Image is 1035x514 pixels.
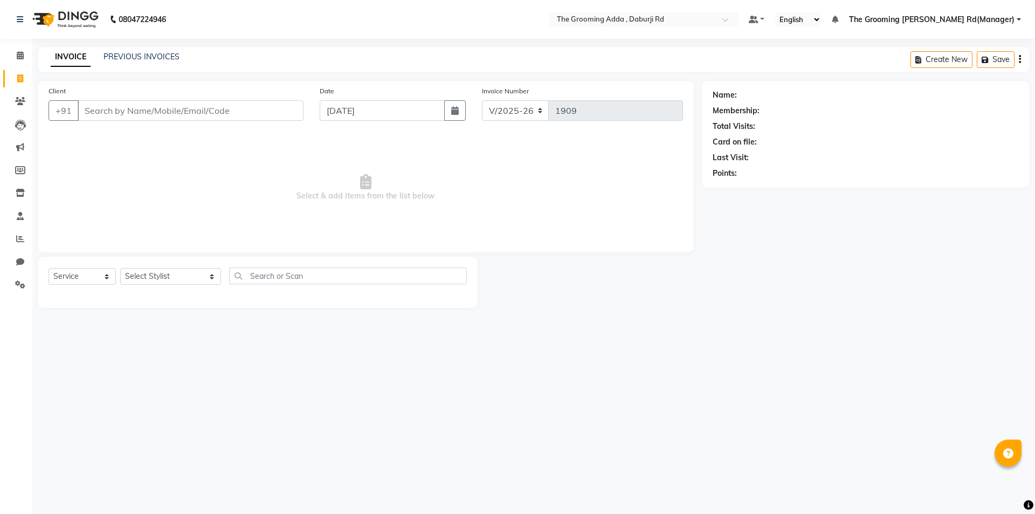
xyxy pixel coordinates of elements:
b: 08047224946 [119,4,166,35]
button: Create New [910,51,972,68]
a: INVOICE [51,47,91,67]
span: Select & add items from the list below [49,134,683,242]
div: Total Visits: [713,121,755,132]
button: +91 [49,100,79,121]
iframe: chat widget [990,471,1024,503]
span: The Grooming [PERSON_NAME] Rd(Manager) [849,14,1015,25]
img: logo [27,4,101,35]
label: Client [49,86,66,96]
label: Invoice Number [482,86,529,96]
div: Last Visit: [713,152,749,163]
div: Name: [713,90,737,101]
div: Membership: [713,105,760,116]
input: Search or Scan [229,268,467,284]
label: Date [320,86,334,96]
input: Search by Name/Mobile/Email/Code [78,100,303,121]
a: PREVIOUS INVOICES [103,52,180,61]
div: Points: [713,168,737,179]
button: Save [977,51,1015,68]
div: Card on file: [713,136,757,148]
